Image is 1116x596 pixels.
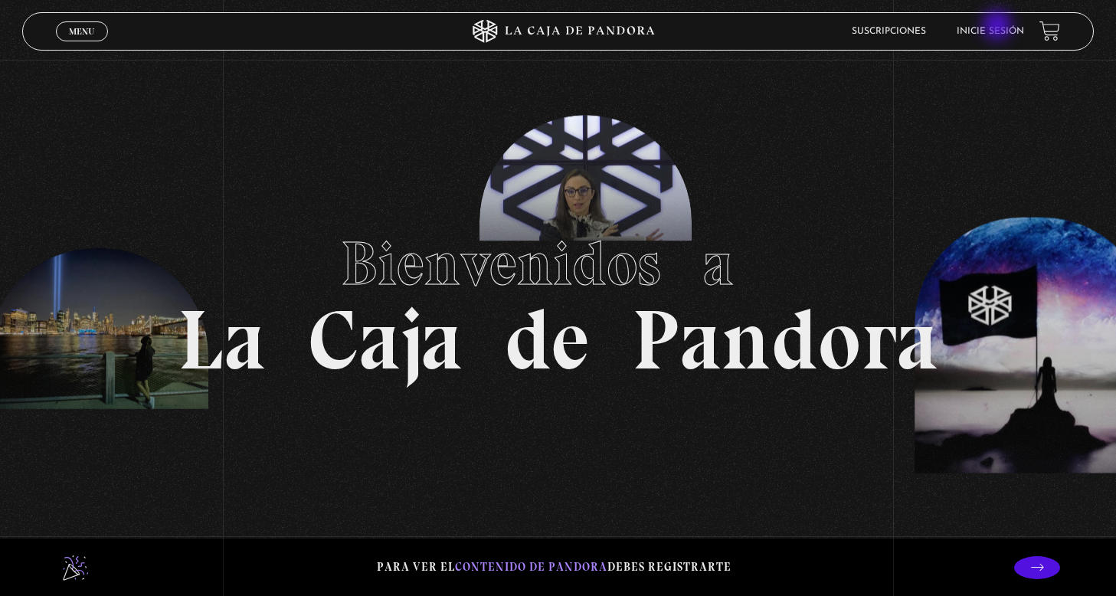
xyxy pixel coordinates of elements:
span: Menu [69,27,94,36]
a: Inicie sesión [957,27,1024,36]
a: Suscripciones [852,27,926,36]
h1: La Caja de Pandora [178,214,938,382]
span: Bienvenidos a [341,227,776,300]
a: View your shopping cart [1039,21,1060,41]
p: Para ver el debes registrarte [377,557,731,578]
span: contenido de Pandora [455,560,607,574]
span: Cerrar [64,39,100,50]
